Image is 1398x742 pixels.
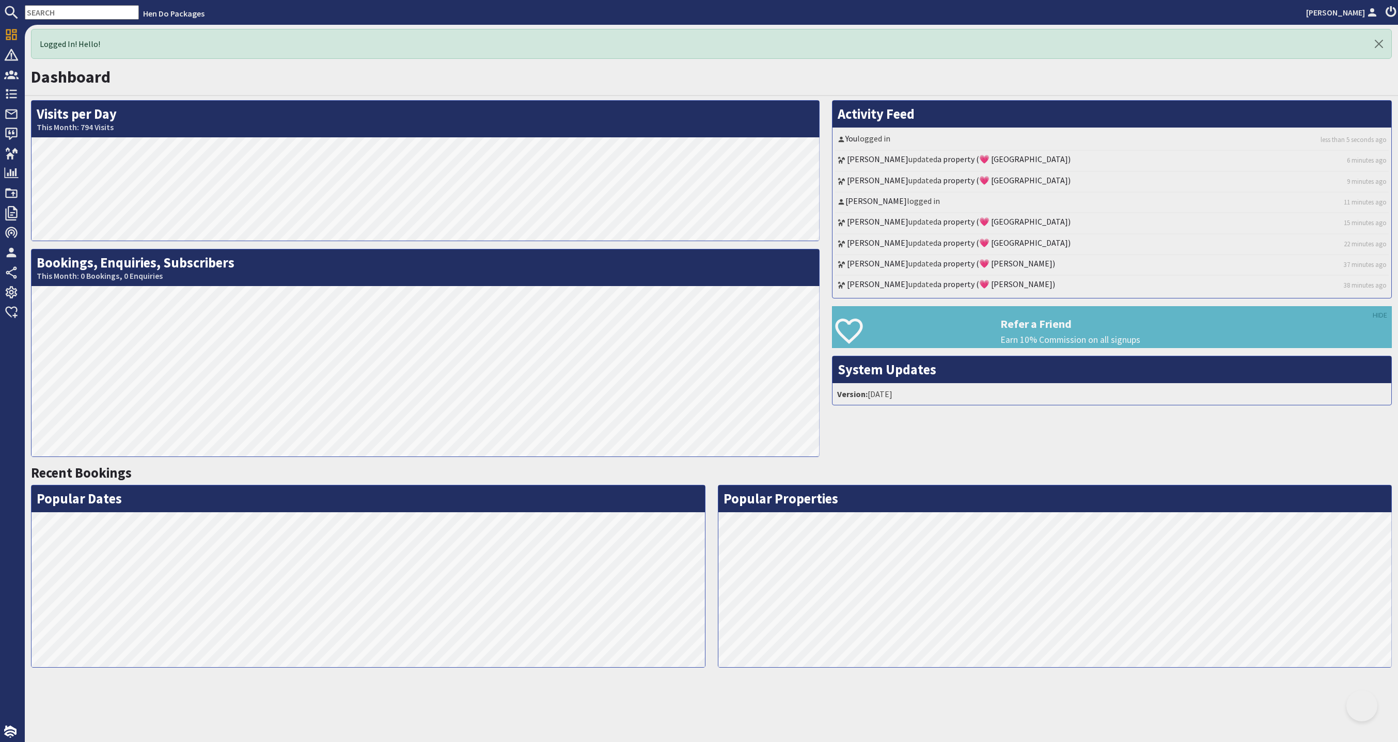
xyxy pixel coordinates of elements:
a: a property (💗 [GEOGRAPHIC_DATA]) [937,154,1071,164]
li: logged in [835,193,1389,213]
li: updated [835,172,1389,193]
a: [PERSON_NAME] [847,154,908,164]
a: a property (💗 [GEOGRAPHIC_DATA]) [937,238,1071,248]
a: Activity Feed [838,105,915,122]
a: [PERSON_NAME] [847,279,908,289]
strong: Version: [837,389,868,399]
a: [PERSON_NAME] [845,196,907,206]
a: [PERSON_NAME] [847,258,908,269]
h2: Visits per Day [32,101,819,137]
a: a property (💗 [GEOGRAPHIC_DATA]) [937,175,1071,185]
a: Refer a Friend Earn 10% Commission on all signups [832,306,1392,348]
li: updated [835,276,1389,295]
a: Hen Do Packages [143,8,205,19]
img: staytech_i_w-64f4e8e9ee0a9c174fd5317b4b171b261742d2d393467e5bdba4413f4f884c10.svg [4,725,17,738]
a: [PERSON_NAME] [847,175,908,185]
a: a property (💗 [PERSON_NAME]) [937,279,1055,289]
small: This Month: 0 Bookings, 0 Enquiries [37,271,814,281]
a: You [845,133,857,144]
a: Recent Bookings [31,464,132,481]
a: a property (💗 [PERSON_NAME]) [937,258,1055,269]
h2: Popular Dates [32,485,705,512]
li: updated [835,255,1389,276]
iframe: Toggle Customer Support [1346,690,1377,721]
a: a property (💗 [GEOGRAPHIC_DATA]) [937,216,1071,227]
small: This Month: 794 Visits [37,122,814,132]
li: [DATE] [835,386,1389,402]
a: 22 minutes ago [1344,239,1387,249]
h3: Refer a Friend [1000,317,1391,330]
a: HIDE [1373,310,1387,321]
li: logged in [835,130,1389,151]
li: updated [835,234,1389,255]
h2: Popular Properties [718,485,1392,512]
a: 37 minutes ago [1344,260,1387,270]
a: 11 minutes ago [1344,197,1387,207]
a: Dashboard [31,67,111,87]
a: [PERSON_NAME] [1306,6,1379,19]
li: updated [835,213,1389,234]
a: 15 minutes ago [1344,218,1387,228]
a: System Updates [838,361,936,378]
h2: Bookings, Enquiries, Subscribers [32,249,819,286]
div: Logged In! Hello! [31,29,1392,59]
a: 6 minutes ago [1347,155,1387,165]
input: SEARCH [25,5,139,20]
a: less than 5 seconds ago [1321,135,1387,145]
a: 9 minutes ago [1347,177,1387,186]
a: 38 minutes ago [1344,280,1387,290]
li: updated [835,151,1389,171]
a: [PERSON_NAME] [847,238,908,248]
p: Earn 10% Commission on all signups [1000,333,1391,346]
a: [PERSON_NAME] [847,216,908,227]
